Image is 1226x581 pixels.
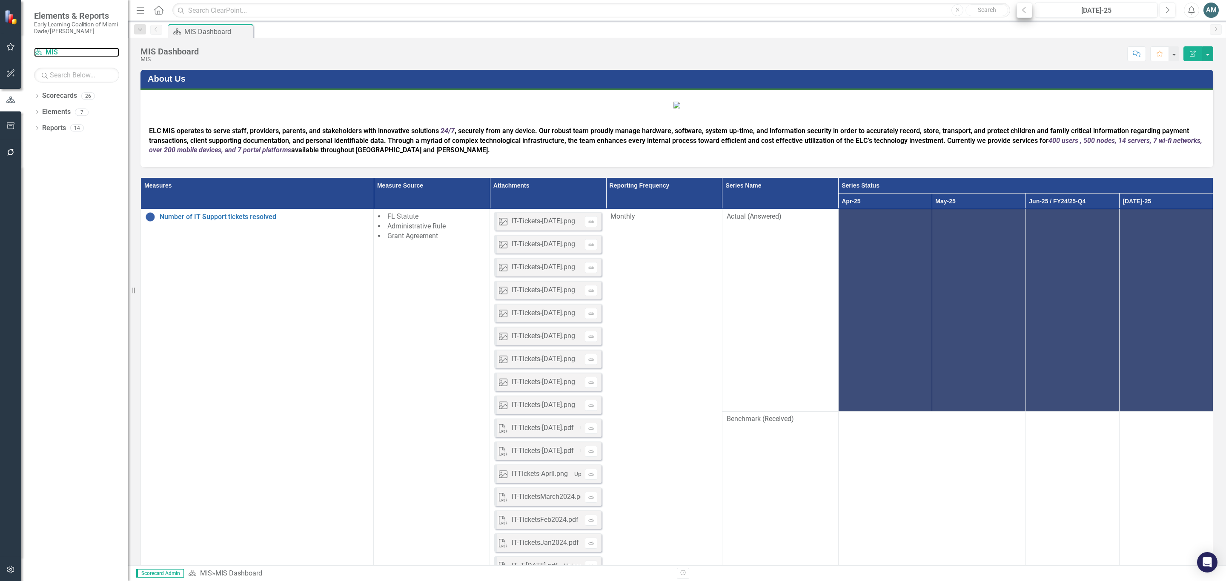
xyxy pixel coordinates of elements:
td: Double-Click to Edit [1119,209,1213,412]
td: Double-Click to Edit [1025,209,1119,412]
div: 7 [75,108,89,116]
small: Uploaded [DATE] 12:30 PM [574,470,644,477]
div: IT-Tickets-[DATE].pdf [512,446,574,456]
a: MIS [34,48,119,57]
div: Monthly [610,212,718,222]
div: MIS Dashboard [140,47,199,56]
button: AM [1203,3,1219,18]
td: Double-Click to Edit [722,209,838,412]
span: Actual (Answered) [727,212,834,222]
small: Uploaded [DATE] 1:36 PM [564,562,630,569]
div: MIS Dashboard [215,569,262,577]
span: Search [978,6,996,13]
div: IT-Tickets-[DATE].png [512,285,575,295]
div: IT_T-[DATE].pdf [512,561,558,571]
span: Grant Agreement [387,232,438,240]
input: Search Below... [34,68,119,83]
span: FL Statute [387,212,418,220]
span: Scorecard Admin [136,569,184,578]
div: IT-Tickets-[DATE].png [512,216,575,226]
div: 14 [70,125,84,132]
div: MIS Dashboard [184,26,251,37]
div: IT-Tickets-[DATE].png [512,308,575,318]
div: MIS [140,56,199,63]
div: 26 [81,92,95,100]
div: IT-Tickets-[DATE].png [512,377,575,387]
img: image%20v9.png [673,102,680,108]
input: Search ClearPoint... [172,3,1010,18]
img: No Information [145,212,155,222]
td: Double-Click to Edit [838,209,932,412]
div: ITTickets-April.png [512,469,568,479]
a: Scorecards [42,91,77,101]
div: IT-Tickets-[DATE].png [512,239,575,249]
small: Early Learning Coalition of Miami Dade/[PERSON_NAME] [34,21,119,35]
h3: About Us [148,74,1209,83]
a: Elements [42,107,71,117]
div: IT-Tickets-[DATE].png [512,400,575,410]
span: , securely from any device. Our robust team proudly manage hardware, software, system up-time, an... [149,127,1202,154]
div: » [188,569,670,578]
span: Elements & Reports [34,11,119,21]
span: ELC MIS operates to serve staff, providers, parents, and stakeholders with innovative solutions [149,127,439,135]
span: Administrative Rule [387,222,446,230]
div: IT-TicketsFeb2024.pdf [512,515,579,525]
a: MIS [200,569,212,577]
a: Number of IT Support tickets resolved [160,213,369,221]
div: IT-Tickets-[DATE].pdf [512,423,574,433]
div: IT-Tickets-[DATE].png [512,354,575,364]
a: Reports [42,123,66,133]
button: Search [965,4,1008,16]
td: Double-Click to Edit [932,209,1025,412]
div: IT-TicketsJan2024.pdf [512,538,579,548]
span: Benchmark (Received) [727,414,834,424]
button: [DATE]-25 [1035,3,1157,18]
div: Open Intercom Messenger [1197,552,1217,572]
em: 24/7 [441,127,455,135]
div: IT-Tickets-[DATE].png [512,331,575,341]
div: [DATE]-25 [1038,6,1154,16]
div: IT-TicketsMarch2024.pdf [512,492,587,502]
div: IT-Tickets-[DATE].png [512,262,575,272]
img: ClearPoint Strategy [4,10,19,25]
